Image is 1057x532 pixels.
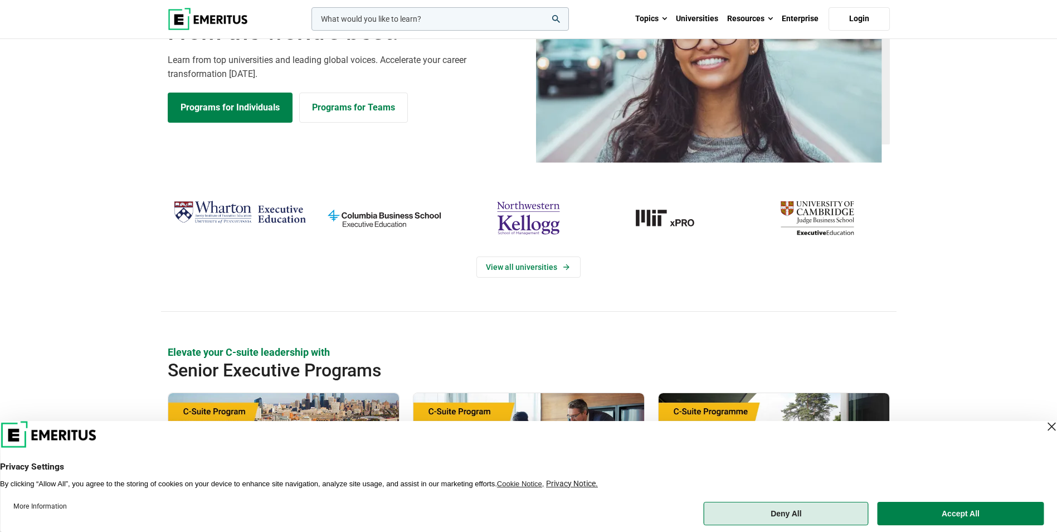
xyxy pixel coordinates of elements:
[299,93,408,123] a: Explore for Business
[173,196,306,229] img: Wharton Executive Education
[829,7,890,31] a: Login
[318,196,451,240] img: columbia-business-school
[751,196,884,240] img: cambridge-judge-business-school
[476,257,581,278] a: View Universities
[606,196,739,240] img: MIT xPRO
[311,7,569,31] input: woocommerce-product-search-field-0
[168,359,817,381] h2: Senior Executive Programs
[168,93,293,123] a: Explore Programs
[168,345,890,359] p: Elevate your C-suite leadership with
[413,393,644,505] img: Chief Financial Officer Program | Online Finance Course
[462,196,595,240] img: northwestern-kellogg
[606,196,739,240] a: MIT-xPRO
[659,393,889,505] img: Chief Strategy Officer (CSO) Programme | Online Leadership Course
[168,53,522,81] p: Learn from top universities and leading global voices. Accelerate your career transformation [DATE].
[168,393,399,505] img: Global C-Suite Program | Online Leadership Course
